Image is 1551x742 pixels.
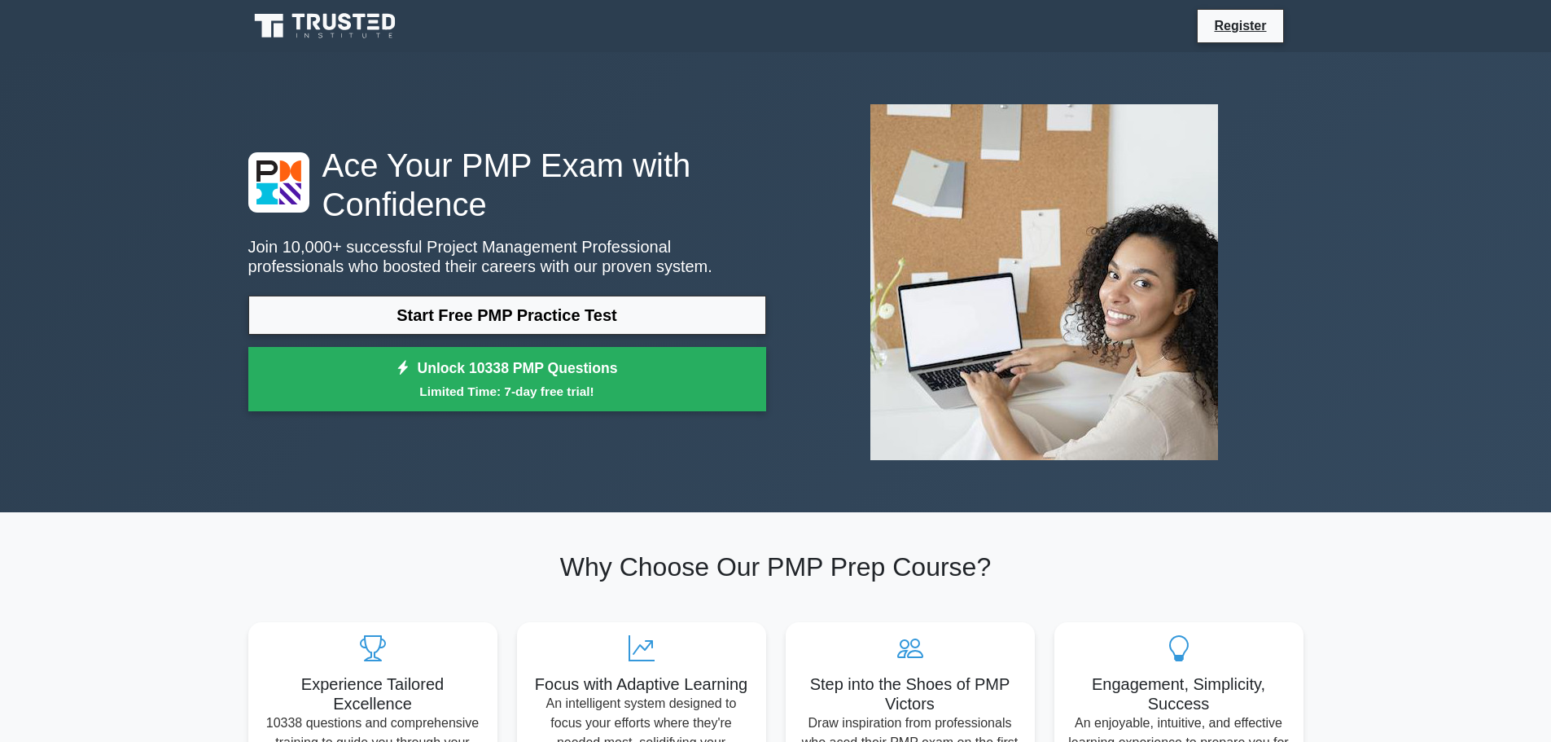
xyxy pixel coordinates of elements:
h2: Why Choose Our PMP Prep Course? [248,551,1303,582]
a: Start Free PMP Practice Test [248,296,766,335]
h5: Step into the Shoes of PMP Victors [799,674,1022,713]
h5: Experience Tailored Excellence [261,674,484,713]
a: Unlock 10338 PMP QuestionsLimited Time: 7-day free trial! [248,347,766,412]
h5: Focus with Adaptive Learning [530,674,753,694]
h5: Engagement, Simplicity, Success [1067,674,1290,713]
a: Register [1204,15,1276,36]
small: Limited Time: 7-day free trial! [269,382,746,401]
h1: Ace Your PMP Exam with Confidence [248,146,766,224]
p: Join 10,000+ successful Project Management Professional professionals who boosted their careers w... [248,237,766,276]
